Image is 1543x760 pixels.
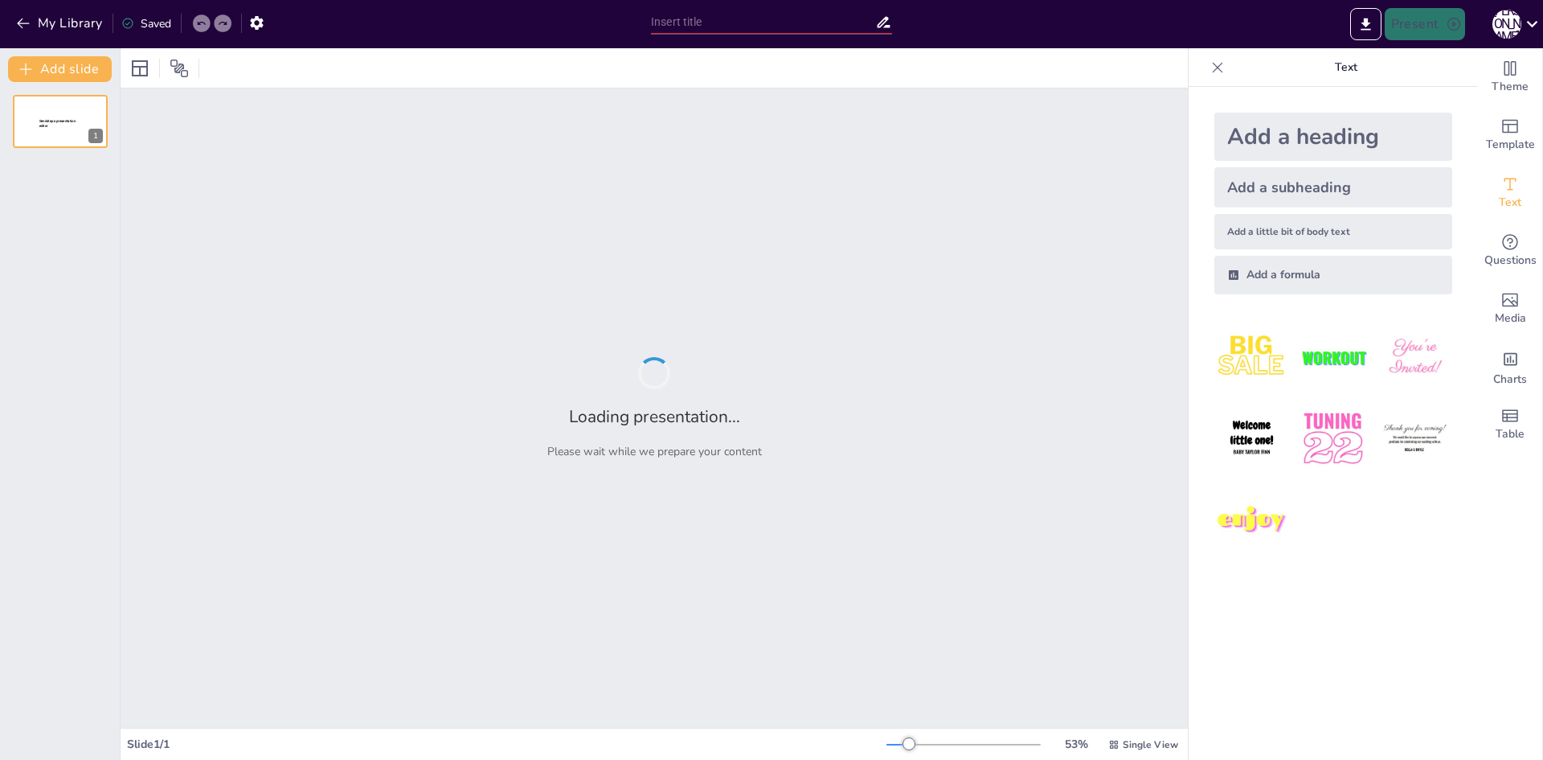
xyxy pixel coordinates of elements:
[1214,256,1452,294] div: Add a formula
[1214,214,1452,249] div: Add a little bit of body text
[1478,164,1542,222] div: Add text boxes
[1214,320,1289,395] img: 1.jpeg
[1484,252,1537,269] span: Questions
[1492,8,1521,40] button: [PERSON_NAME]
[8,56,112,82] button: Add slide
[1350,8,1381,40] button: Export to PowerPoint
[1478,48,1542,106] div: Change the overall theme
[1478,222,1542,280] div: Get real-time input from your audience
[1377,401,1452,476] img: 6.jpeg
[127,737,886,752] div: Slide 1 / 1
[569,405,740,428] h2: Loading presentation...
[1499,194,1521,212] span: Text
[1478,338,1542,396] div: Add charts and graphs
[39,119,76,128] span: Sendsteps presentation editor
[1385,8,1465,40] button: Present
[1493,371,1527,388] span: Charts
[88,129,103,143] div: 1
[651,10,875,34] input: Insert title
[1478,280,1542,338] div: Add images, graphics, shapes or video
[1295,401,1370,476] img: 5.jpeg
[1123,738,1178,751] span: Single View
[1478,396,1542,454] div: Add a table
[1214,483,1289,558] img: 7.jpeg
[170,59,189,78] span: Position
[1492,10,1521,39] div: [PERSON_NAME]
[1214,113,1452,161] div: Add a heading
[1478,106,1542,164] div: Add ready made slides
[13,95,108,148] div: 1
[1230,48,1462,87] p: Text
[12,10,109,36] button: My Library
[1214,167,1452,207] div: Add a subheading
[1214,401,1289,476] img: 4.jpeg
[121,16,171,31] div: Saved
[547,444,762,459] p: Please wait while we prepare your content
[1295,320,1370,395] img: 2.jpeg
[1057,737,1095,752] div: 53 %
[1377,320,1452,395] img: 3.jpeg
[1495,310,1526,327] span: Media
[127,55,153,81] div: Layout
[1492,78,1529,96] span: Theme
[1486,136,1535,154] span: Template
[1496,425,1525,443] span: Table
